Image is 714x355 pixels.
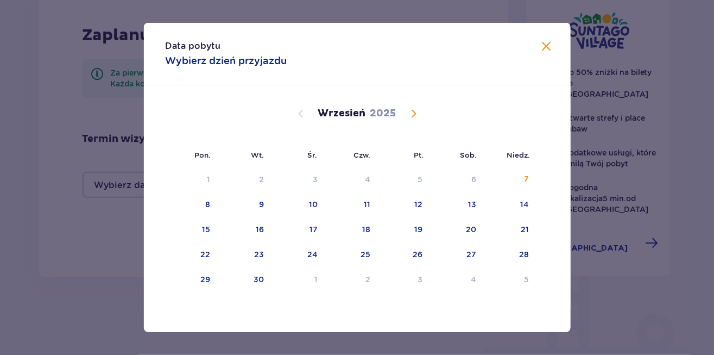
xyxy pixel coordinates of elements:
[271,168,325,192] td: Not available. środa, 3 września 2025
[218,218,271,242] td: Choose wtorek, 16 września 2025 as your check-in date. It’s available.
[413,249,423,260] div: 26
[271,193,325,217] td: Choose środa, 10 września 2025 as your check-in date. It’s available.
[418,274,423,285] div: 3
[259,174,264,185] div: 2
[218,268,271,292] td: Choose wtorek, 30 września 2025 as your check-in date. It’s available.
[218,243,271,267] td: Choose wtorek, 23 września 2025 as your check-in date. It’s available.
[308,151,318,159] small: Śr.
[431,168,484,192] td: Not available. sobota, 6 września 2025
[202,224,210,235] div: 15
[144,85,571,310] div: Calendar
[259,199,264,210] div: 9
[271,268,325,292] td: Choose środa, 1 października 2025 as your check-in date. It’s available.
[484,268,537,292] td: Choose niedziela, 5 października 2025 as your check-in date. It’s available.
[484,243,537,267] td: Choose niedziela, 28 września 2025 as your check-in date. It’s available.
[325,268,378,292] td: Choose czwartek, 2 października 2025 as your check-in date. It’s available.
[466,224,477,235] div: 20
[309,224,318,235] div: 17
[251,151,264,159] small: Wt.
[254,249,264,260] div: 23
[484,193,537,217] td: Choose niedziela, 14 września 2025 as your check-in date. It’s available.
[307,249,318,260] div: 24
[431,268,484,292] td: Choose sobota, 4 października 2025 as your check-in date. It’s available.
[325,218,378,242] td: Choose czwartek, 18 września 2025 as your check-in date. It’s available.
[314,274,318,285] div: 1
[318,107,366,120] p: Wrzesień
[256,224,264,235] div: 16
[414,151,424,159] small: Pt.
[415,224,423,235] div: 19
[166,168,218,192] td: Not available. poniedziałek, 1 września 2025
[195,151,211,159] small: Pon.
[364,199,370,210] div: 11
[378,243,431,267] td: Choose piątek, 26 września 2025 as your check-in date. It’s available.
[378,218,431,242] td: Choose piątek, 19 września 2025 as your check-in date. It’s available.
[370,107,396,120] p: 2025
[200,274,210,285] div: 29
[431,243,484,267] td: Choose sobota, 27 września 2025 as your check-in date. It’s available.
[207,174,210,185] div: 1
[166,268,218,292] td: Choose poniedziałek, 29 września 2025 as your check-in date. It’s available.
[166,54,287,67] p: Wybierz dzień przyjazdu
[471,274,477,285] div: 4
[254,274,264,285] div: 30
[313,174,318,185] div: 3
[415,199,423,210] div: 12
[325,243,378,267] td: Choose czwartek, 25 września 2025 as your check-in date. It’s available.
[218,168,271,192] td: Not available. wtorek, 2 września 2025
[325,193,378,217] td: Choose czwartek, 11 września 2025 as your check-in date. It’s available.
[361,249,370,260] div: 25
[378,268,431,292] td: Choose piątek, 3 października 2025 as your check-in date. It’s available.
[431,218,484,242] td: Choose sobota, 20 września 2025 as your check-in date. It’s available.
[325,168,378,192] td: Not available. czwartek, 4 września 2025
[218,193,271,217] td: Choose wtorek, 9 września 2025 as your check-in date. It’s available.
[418,174,423,185] div: 5
[166,40,221,52] p: Data pobytu
[271,218,325,242] td: Choose środa, 17 września 2025 as your check-in date. It’s available.
[166,243,218,267] td: Choose poniedziałek, 22 września 2025 as your check-in date. It’s available.
[460,151,477,159] small: Sob.
[467,249,477,260] div: 27
[205,199,210,210] div: 8
[309,199,318,210] div: 10
[362,224,370,235] div: 18
[378,168,431,192] td: Not available. piątek, 5 września 2025
[378,193,431,217] td: Choose piątek, 12 września 2025 as your check-in date. It’s available.
[166,218,218,242] td: Choose poniedziałek, 15 września 2025 as your check-in date. It’s available.
[365,274,370,285] div: 2
[484,218,537,242] td: Choose niedziela, 21 września 2025 as your check-in date. It’s available.
[472,174,477,185] div: 6
[431,193,484,217] td: Choose sobota, 13 września 2025 as your check-in date. It’s available.
[484,168,537,192] td: Choose niedziela, 7 września 2025 as your check-in date. It’s available.
[271,243,325,267] td: Choose środa, 24 września 2025 as your check-in date. It’s available.
[507,151,530,159] small: Niedz.
[469,199,477,210] div: 13
[200,249,210,260] div: 22
[166,193,218,217] td: Choose poniedziałek, 8 września 2025 as your check-in date. It’s available.
[365,174,370,185] div: 4
[354,151,371,159] small: Czw.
